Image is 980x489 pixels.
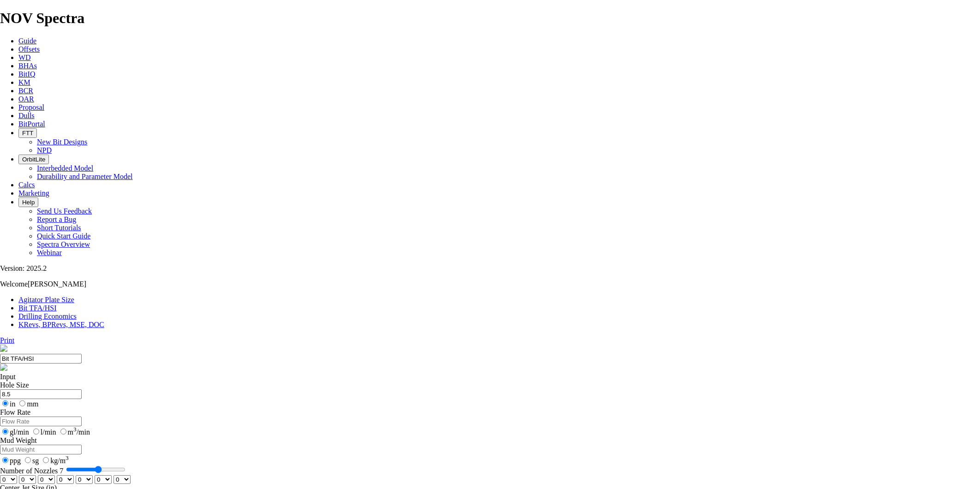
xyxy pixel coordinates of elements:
sup: 3 [73,426,77,433]
a: Short Tutorials [37,224,81,232]
label: m /min [58,428,90,436]
a: Calcs [18,181,35,189]
a: Interbedded Model [37,164,93,172]
input: kg/m3 [43,457,49,463]
span: [PERSON_NAME] [28,280,86,288]
a: Offsets [18,45,40,53]
input: sg [25,457,31,463]
a: New Bit Designs [37,138,87,146]
a: NPD [37,146,52,154]
button: FTT [18,128,37,138]
a: Guide [18,37,36,45]
a: Report a Bug [37,215,76,223]
label: l/min [31,428,56,436]
a: KM [18,78,30,86]
a: Proposal [18,103,44,111]
a: Spectra Overview [37,240,90,248]
sup: 3 [66,454,69,461]
button: OrbitLite [18,155,49,164]
label: mm [17,400,38,408]
button: Help [18,197,38,207]
a: BHAs [18,62,37,70]
a: Webinar [37,249,62,256]
input: m3/min [60,429,66,435]
a: Send Us Feedback [37,207,92,215]
span: FTT [22,130,33,137]
a: BCR [18,87,33,95]
a: KRevs, BPRevs, MSE, DOC [18,321,104,328]
label: sg [23,457,39,465]
input: mm [19,400,25,406]
a: OAR [18,95,34,103]
span: OrbitLite [22,156,45,163]
label: kg/m [41,457,69,465]
input: in [2,400,8,406]
a: BitPortal [18,120,45,128]
a: Dulls [18,112,35,119]
input: ppg [2,457,8,463]
input: gl/min [2,429,8,435]
span: Help [22,199,35,206]
input: l/min [33,429,39,435]
a: Drilling Economics [18,312,77,320]
a: WD [18,54,31,61]
a: Agitator Plate Size [18,296,74,304]
a: Bit TFA/HSI [18,304,57,312]
a: BitIQ [18,70,35,78]
a: Durability and Parameter Model [37,173,133,180]
a: Marketing [18,189,49,197]
a: Quick Start Guide [37,232,90,240]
